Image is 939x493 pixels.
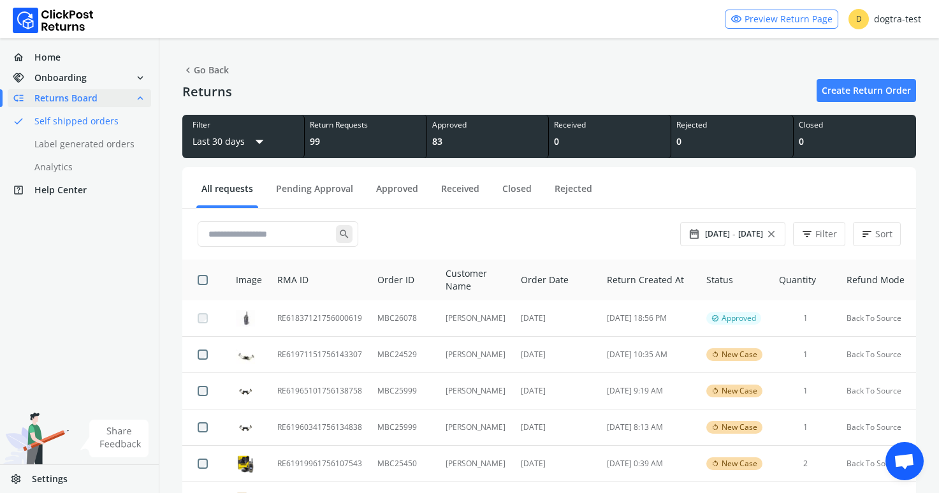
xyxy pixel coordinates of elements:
span: expand_less [135,89,146,107]
div: Approved [432,120,544,130]
span: Go Back [182,61,229,79]
a: help_centerHelp Center [8,181,151,199]
span: sort [861,225,873,243]
span: D [848,9,869,29]
h4: Returns [182,84,232,99]
span: low_priority [13,89,34,107]
div: 0 [554,135,666,148]
img: row_image [236,454,255,473]
td: [DATE] [513,300,599,337]
button: Last 30 daysarrow_drop_down [193,130,269,153]
img: row_image [236,418,255,437]
span: rotate_left [711,459,719,469]
td: MBC26078 [370,300,438,337]
span: Returns Board [34,92,98,105]
a: homeHome [8,48,151,66]
td: RE61965101756138758 [270,373,370,409]
span: New Case [722,459,757,469]
td: Back To Source [839,300,916,337]
a: visibilityPreview Return Page [725,10,838,29]
td: [PERSON_NAME] [438,409,513,446]
span: arrow_drop_down [250,130,269,153]
a: Approved [371,182,423,205]
div: 0 [799,135,911,148]
th: RMA ID [270,260,370,300]
span: chevron_left [182,61,194,79]
div: Filter [193,120,294,130]
img: row_image [236,310,255,327]
td: 1 [771,373,839,409]
span: search [336,225,353,243]
a: Rejected [550,182,597,205]
td: [DATE] [513,409,599,446]
a: Received [436,182,484,205]
td: [DATE] 18:56 PM [599,300,698,337]
td: [DATE] 10:35 AM [599,337,698,373]
th: Return Created At [599,260,698,300]
span: settings [10,470,32,488]
div: Received [554,120,666,130]
td: [DATE] 9:19 AM [599,373,698,409]
td: RE61919961756107543 [270,446,370,482]
a: Closed [497,182,537,205]
span: [DATE] [705,229,730,239]
a: Label generated orders [8,135,166,153]
span: Onboarding [34,71,87,84]
span: Approved [722,313,756,323]
td: MBC25450 [370,446,438,482]
a: Analytics [8,158,166,176]
td: 1 [771,300,839,337]
a: doneSelf shipped orders [8,112,166,130]
td: Back To Source [839,409,916,446]
span: visibility [731,10,742,28]
th: Refund Mode [839,260,916,300]
span: rotate_left [711,386,719,396]
span: rotate_left [711,350,719,360]
a: Open chat [885,442,924,480]
td: [DATE] 8:13 AM [599,409,698,446]
span: [DATE] [738,229,763,239]
span: close [766,225,777,243]
td: Back To Source [839,373,916,409]
img: share feedback [80,420,149,457]
img: row_image [236,381,255,401]
div: 99 [310,135,421,148]
td: MBC25999 [370,409,438,446]
div: 83 [432,135,544,148]
td: [DATE] [513,446,599,482]
span: expand_more [135,69,146,87]
span: - [732,228,736,240]
td: [PERSON_NAME] [438,373,513,409]
th: Order Date [513,260,599,300]
td: [DATE] [513,337,599,373]
span: help_center [13,181,34,199]
th: Image [221,260,270,300]
td: MBC24529 [370,337,438,373]
td: [DATE] [513,373,599,409]
span: Settings [32,473,68,485]
span: rotate_left [711,422,719,432]
span: home [13,48,34,66]
td: 1 [771,409,839,446]
td: [PERSON_NAME] [438,337,513,373]
th: Quantity [771,260,839,300]
span: filter_list [801,225,813,243]
span: done [13,112,24,130]
span: handshake [13,69,34,87]
span: Home [34,51,61,64]
th: Status [699,260,771,300]
a: Create Return Order [817,79,916,102]
span: verified [711,313,719,323]
button: sortSort [853,222,901,246]
td: [DATE] 0:39 AM [599,446,698,482]
div: Closed [799,120,911,130]
td: RE61971151756143307 [270,337,370,373]
img: Logo [13,8,94,33]
span: date_range [688,225,700,243]
td: Back To Source [839,446,916,482]
span: Help Center [34,184,87,196]
a: All requests [196,182,258,205]
span: Filter [815,228,837,240]
td: [PERSON_NAME] [438,446,513,482]
td: MBC25999 [370,373,438,409]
